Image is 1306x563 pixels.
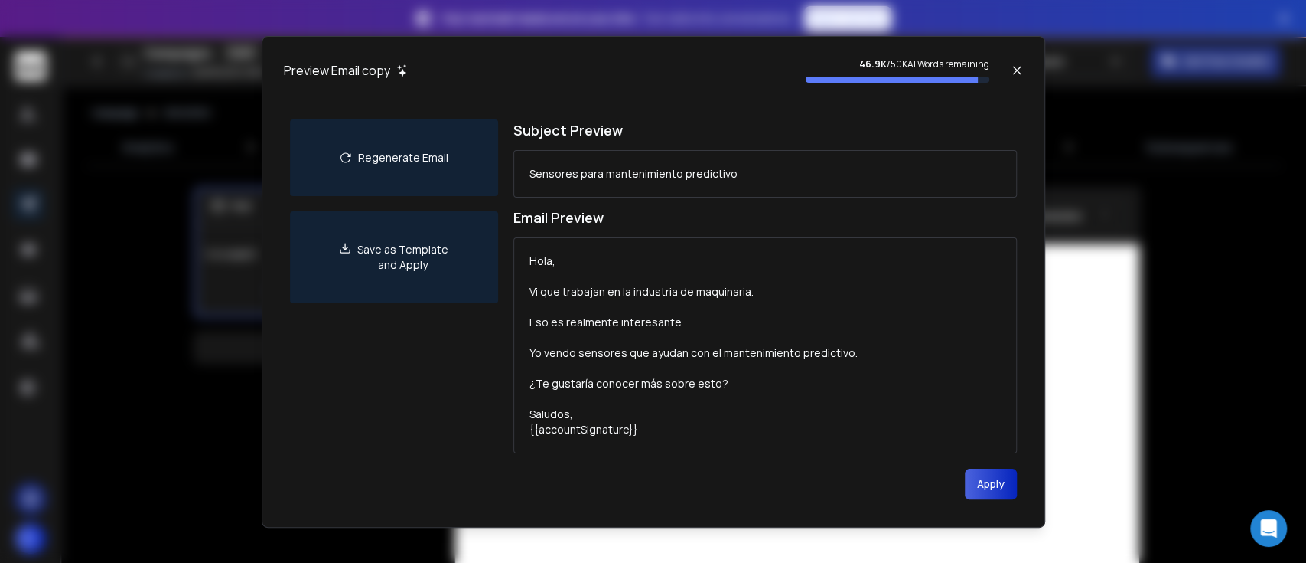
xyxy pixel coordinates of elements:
[357,257,448,273] p: and Apply
[529,254,858,437] div: Hola, Vi que trabajan en la industria de maquinaria. Eso es realmente interesante. Yo vendo senso...
[529,166,738,182] div: Sensores para mantenimiento predictivo
[513,207,1017,228] h1: Email Preview
[1250,510,1287,547] div: Open Intercom Messenger
[513,119,1017,141] h1: Subject Preview
[965,469,1017,499] button: Apply
[358,150,448,165] p: Regenerate Email
[357,242,448,257] p: Save as Template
